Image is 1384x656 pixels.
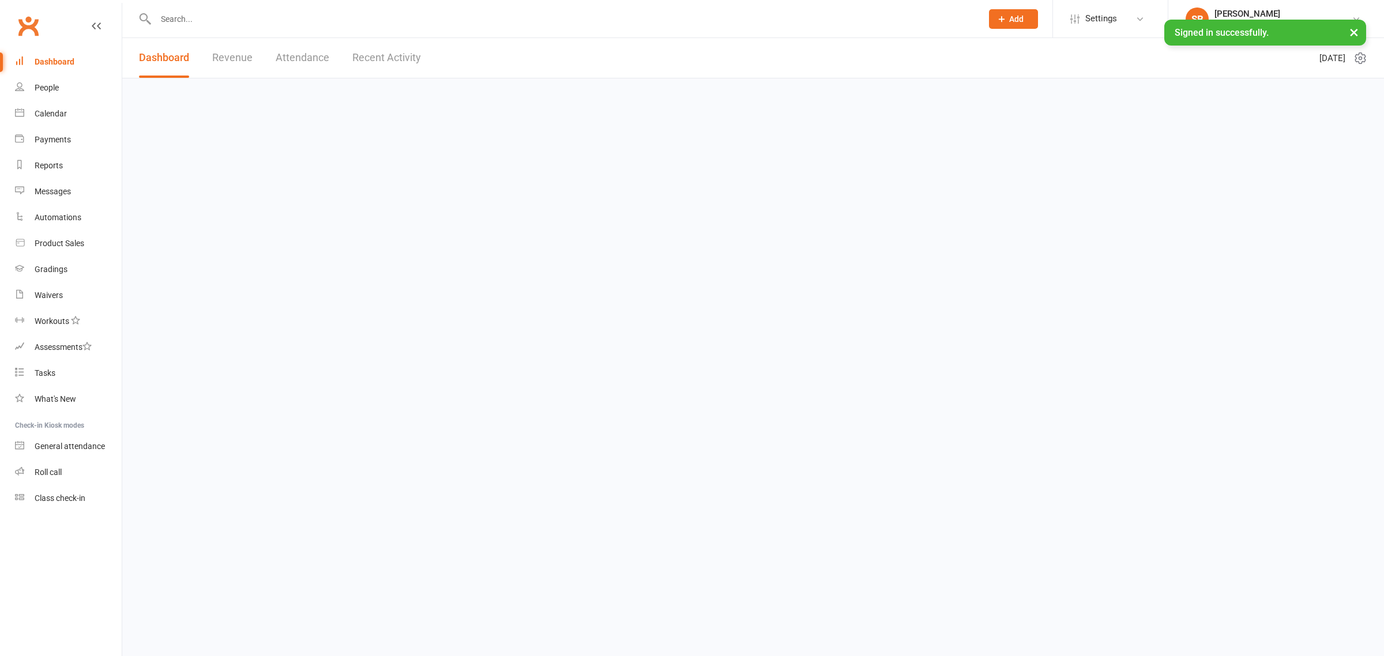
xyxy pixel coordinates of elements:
[35,394,76,404] div: What's New
[15,308,122,334] a: Workouts
[1186,7,1209,31] div: SB
[15,127,122,153] a: Payments
[14,12,43,40] a: Clubworx
[15,179,122,205] a: Messages
[35,213,81,222] div: Automations
[35,342,92,352] div: Assessments
[1214,19,1352,29] div: [PERSON_NAME] Humaita Bankstown
[276,38,329,78] a: Attendance
[35,135,71,144] div: Payments
[15,153,122,179] a: Reports
[35,291,63,300] div: Waivers
[35,493,85,503] div: Class check-in
[15,485,122,511] a: Class kiosk mode
[35,83,59,92] div: People
[35,316,69,326] div: Workouts
[15,257,122,282] a: Gradings
[35,109,67,118] div: Calendar
[1214,9,1352,19] div: [PERSON_NAME]
[35,187,71,196] div: Messages
[15,334,122,360] a: Assessments
[1319,51,1345,65] span: [DATE]
[1009,14,1024,24] span: Add
[35,265,67,274] div: Gradings
[989,9,1038,29] button: Add
[1344,20,1364,44] button: ×
[35,442,105,451] div: General attendance
[35,161,63,170] div: Reports
[35,57,74,66] div: Dashboard
[139,38,189,78] a: Dashboard
[212,38,253,78] a: Revenue
[15,49,122,75] a: Dashboard
[35,468,62,477] div: Roll call
[15,433,122,459] a: General attendance kiosk mode
[35,239,84,248] div: Product Sales
[352,38,421,78] a: Recent Activity
[1175,27,1269,38] span: Signed in successfully.
[15,205,122,231] a: Automations
[15,459,122,485] a: Roll call
[1085,6,1117,32] span: Settings
[15,101,122,127] a: Calendar
[15,231,122,257] a: Product Sales
[15,386,122,412] a: What's New
[152,11,974,27] input: Search...
[15,282,122,308] a: Waivers
[35,368,55,378] div: Tasks
[15,360,122,386] a: Tasks
[15,75,122,101] a: People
